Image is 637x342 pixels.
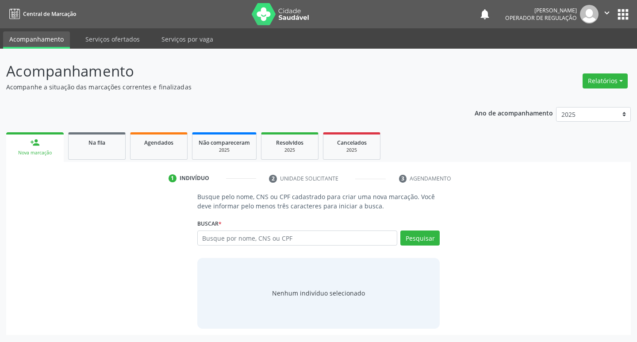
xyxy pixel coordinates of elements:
[155,31,219,47] a: Serviços por vaga
[276,139,303,146] span: Resolvidos
[199,147,250,154] div: 2025
[599,5,615,23] button: 
[3,31,70,49] a: Acompanhamento
[479,8,491,20] button: notifications
[330,147,374,154] div: 2025
[268,147,312,154] div: 2025
[199,139,250,146] span: Não compareceram
[197,231,398,246] input: Busque por nome, CNS ou CPF
[505,14,577,22] span: Operador de regulação
[615,7,631,22] button: apps
[505,7,577,14] div: [PERSON_NAME]
[580,5,599,23] img: img
[144,139,173,146] span: Agendados
[30,138,40,147] div: person_add
[23,10,76,18] span: Central de Marcação
[400,231,440,246] button: Pesquisar
[88,139,105,146] span: Na fila
[6,82,443,92] p: Acompanhe a situação das marcações correntes e finalizadas
[475,107,553,118] p: Ano de acompanhamento
[337,139,367,146] span: Cancelados
[197,192,440,211] p: Busque pelo nome, CNS ou CPF cadastrado para criar uma nova marcação. Você deve informar pelo men...
[169,174,177,182] div: 1
[79,31,146,47] a: Serviços ofertados
[6,7,76,21] a: Central de Marcação
[6,60,443,82] p: Acompanhamento
[272,288,365,298] div: Nenhum indivíduo selecionado
[602,8,612,18] i: 
[12,150,58,156] div: Nova marcação
[583,73,628,88] button: Relatórios
[197,217,222,231] label: Buscar
[180,174,209,182] div: Indivíduo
